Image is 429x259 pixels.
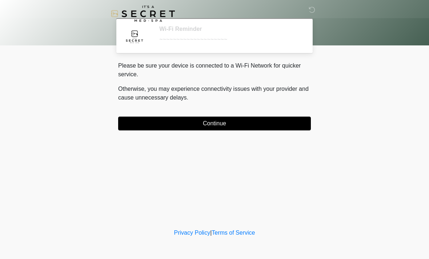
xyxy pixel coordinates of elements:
[174,230,211,236] a: Privacy Policy
[210,230,212,236] a: |
[111,5,175,22] img: It's A Secret Med Spa Logo
[159,35,300,44] div: ~~~~~~~~~~~~~~~~~~~~
[118,61,311,79] p: Please be sure your device is connected to a Wi-Fi Network for quicker service.
[212,230,255,236] a: Terms of Service
[118,117,311,130] button: Continue
[124,25,145,47] img: Agent Avatar
[159,25,300,32] h2: Wi-Fi Reminder
[118,85,311,102] p: Otherwise, you may experience connectivity issues with your provider and cause unnecessary delays
[187,94,188,101] span: .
